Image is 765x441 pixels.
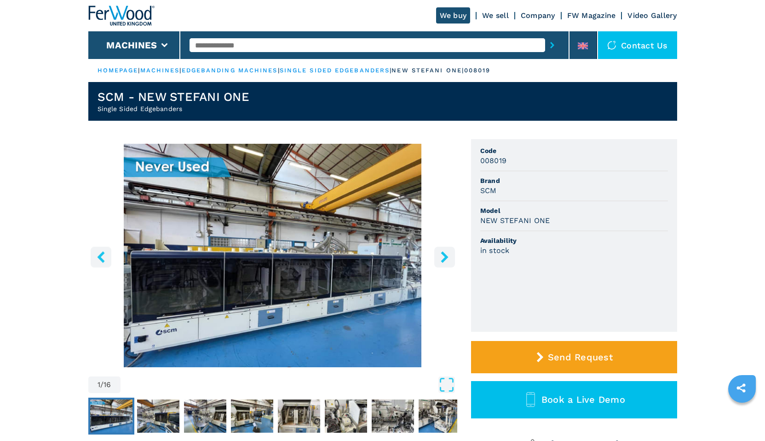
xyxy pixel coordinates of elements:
[231,400,273,433] img: 3d377829833516d53bc5711926a1e11c
[98,104,249,113] h2: Single Sided Edgebanders
[88,398,134,435] button: Go to Slide 1
[325,400,367,433] img: 756f7bddafe69397f8cf7fa1ceecd91c
[370,398,416,435] button: Go to Slide 7
[545,35,559,56] button: submit-button
[567,11,616,20] a: FW Magazine
[482,11,509,20] a: We sell
[480,206,668,215] span: Model
[104,381,111,388] span: 16
[471,341,677,373] button: Send Request
[323,398,369,435] button: Go to Slide 6
[98,89,249,104] h1: SCM - NEW STEFANI ONE
[390,67,391,74] span: |
[91,247,111,267] button: left-button
[184,400,226,433] img: 27940ca1e7cc3ba766a83615fd7b37db
[436,7,471,24] a: We buy
[480,236,668,245] span: Availability
[480,185,497,196] h3: SCM
[278,67,280,74] span: |
[607,41,616,50] img: Contact us
[480,215,550,226] h3: NEW STEFANI ONE
[434,247,455,267] button: right-button
[179,67,181,74] span: |
[417,398,463,435] button: Go to Slide 8
[106,40,157,51] button: Machines
[135,398,181,435] button: Go to Slide 2
[278,400,320,433] img: bd5f73943ebb36e7728e6139dcf79e83
[88,398,457,435] nav: Thumbnail Navigation
[123,376,455,393] button: Open Fullscreen
[98,67,138,74] a: HOMEPAGE
[730,376,753,400] a: sharethis
[140,67,180,74] a: machines
[391,66,464,75] p: new stefani one |
[598,31,677,59] div: Contact us
[88,144,457,367] img: Single Sided Edgebanders SCM NEW STEFANI ONE
[98,381,100,388] span: 1
[627,11,677,20] a: Video Gallery
[276,398,322,435] button: Go to Slide 5
[480,155,507,166] h3: 008019
[480,245,510,256] h3: in stock
[464,66,491,75] p: 008019
[548,352,613,363] span: Send Request
[521,11,555,20] a: Company
[182,398,228,435] button: Go to Slide 3
[182,67,278,74] a: edgebanding machines
[419,400,461,433] img: f8a941216ec6b03123a9ea1262517f18
[480,146,668,155] span: Code
[229,398,275,435] button: Go to Slide 4
[88,144,457,367] div: Go to Slide 1
[480,176,668,185] span: Brand
[137,400,179,433] img: 52981fb1ee67daf14a42a0d2783ae416
[280,67,390,74] a: single sided edgebanders
[100,381,104,388] span: /
[88,6,155,26] img: Ferwood
[372,400,414,433] img: 28f3ce6e5441830d34bbf492df91dd66
[541,394,625,405] span: Book a Live Demo
[138,67,140,74] span: |
[90,400,132,433] img: 3cf9faf07b32017add96ab5d67ee8191
[471,381,677,418] button: Book a Live Demo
